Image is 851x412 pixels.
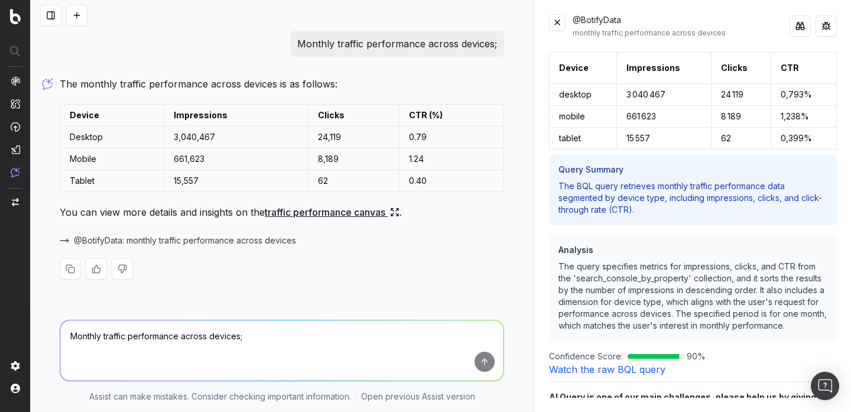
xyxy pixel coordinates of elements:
[74,235,296,246] span: @BotifyData: monthly traffic performance across devices
[712,84,771,106] td: 24 119
[558,164,827,176] h3: Query Summary
[60,126,164,148] td: Desktop
[164,170,308,192] td: 15,557
[60,148,164,170] td: Mobile
[399,148,504,170] td: 1.24
[771,84,836,106] td: 0,793%
[11,145,20,154] img: Studio
[11,361,20,371] img: Setting
[308,126,399,148] td: 24,119
[771,128,836,150] td: 0,399%
[308,148,399,170] td: 8,189
[626,62,680,74] button: Impressions
[10,9,21,24] img: Botify logo
[361,391,475,403] a: Open previous Assist version
[164,126,308,148] td: 3,040,467
[308,105,399,126] td: Clicks
[89,391,351,403] p: Assist can make mistakes. Consider checking important information.
[308,170,399,192] td: 62
[60,76,504,92] p: The monthly traffic performance across devices is as follows:
[558,261,827,332] p: The query specifies metrics for impressions, clicks, and CTR from the 'search_console_by_property...
[297,35,497,52] p: Monthly traffic performance across devices;
[617,128,712,150] td: 15 557
[60,204,504,220] p: You can view more details and insights on the .
[712,128,771,150] td: 62
[11,167,20,177] img: Assist
[771,106,836,128] td: 1,238%
[573,28,790,38] div: monthly traffic performance across devices
[617,84,712,106] td: 3 040 467
[164,148,308,170] td: 661,623
[687,351,706,362] span: 90 %
[558,180,827,216] p: The BQL query retrieves monthly traffic performance data segmented by device type, including impr...
[558,244,827,256] h3: Analysis
[11,99,20,109] img: Intelligence
[781,62,799,74] button: CTR
[399,126,504,148] td: 0.79
[811,372,839,400] div: Open Intercom Messenger
[550,106,617,128] td: mobile
[11,384,20,393] img: My account
[549,364,665,375] a: Watch the raw BQL query
[721,62,748,74] button: Clicks
[12,198,19,206] img: Switch project
[42,78,53,90] img: Botify assist logo
[712,106,771,128] td: 8 189
[11,122,20,132] img: Activation
[550,128,617,150] td: tablet
[60,105,164,126] td: Device
[399,105,504,126] td: CTR (%)
[559,62,589,74] button: Device
[60,235,310,246] button: @BotifyData: monthly traffic performance across devices
[164,105,308,126] td: Impressions
[573,14,790,38] div: @BotifyData
[549,351,623,362] span: Confidence Score:
[399,170,504,192] td: 0.40
[11,76,20,86] img: Analytics
[617,106,712,128] td: 661 623
[60,170,164,192] td: Tablet
[550,84,617,106] td: desktop
[265,204,399,220] a: traffic performance canvas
